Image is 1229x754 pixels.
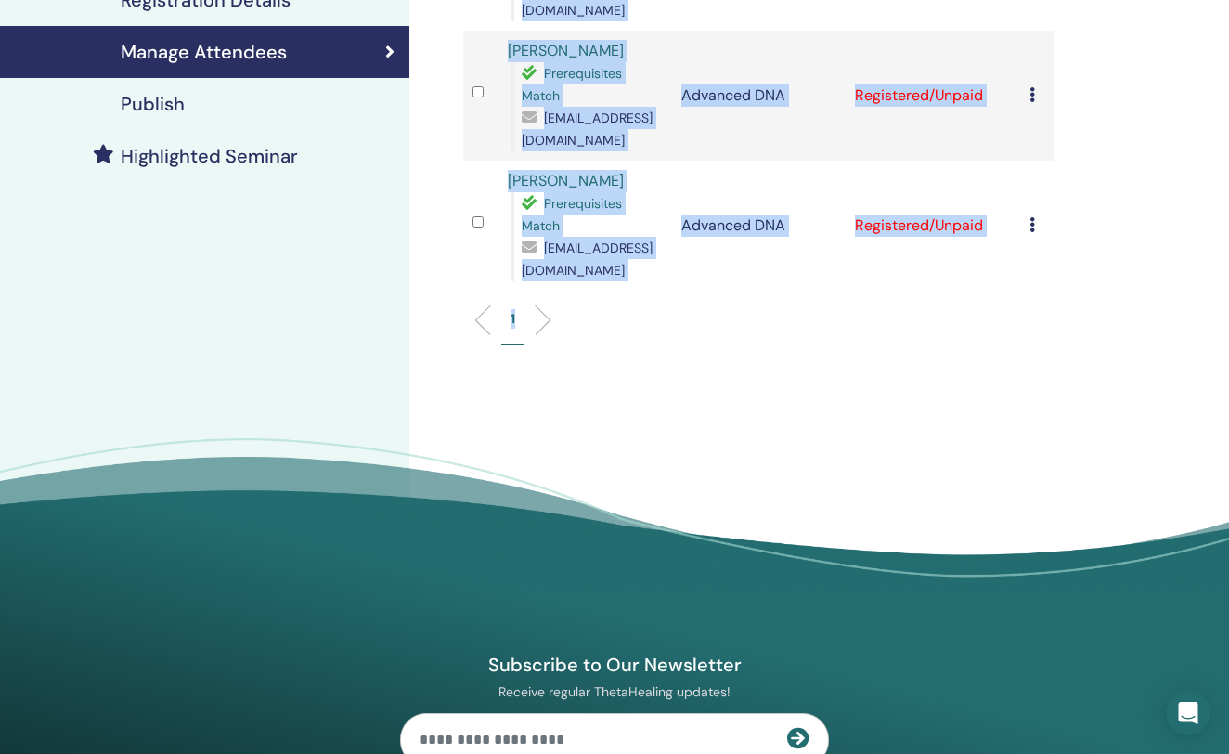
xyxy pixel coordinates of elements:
[121,145,298,167] h4: Highlighted Seminar
[522,195,622,234] span: Prerequisites Match
[508,171,624,190] a: [PERSON_NAME]
[121,93,185,115] h4: Publish
[1166,691,1210,735] div: Open Intercom Messenger
[672,161,846,291] td: Advanced DNA
[522,240,653,279] span: [EMAIL_ADDRESS][DOMAIN_NAME]
[121,41,287,63] h4: Manage Attendees
[400,653,829,677] h4: Subscribe to Our Newsletter
[522,110,653,149] span: [EMAIL_ADDRESS][DOMAIN_NAME]
[400,683,829,700] p: Receive regular ThetaHealing updates!
[511,309,515,329] p: 1
[522,65,622,104] span: Prerequisites Match
[508,41,624,60] a: [PERSON_NAME]
[672,31,846,161] td: Advanced DNA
